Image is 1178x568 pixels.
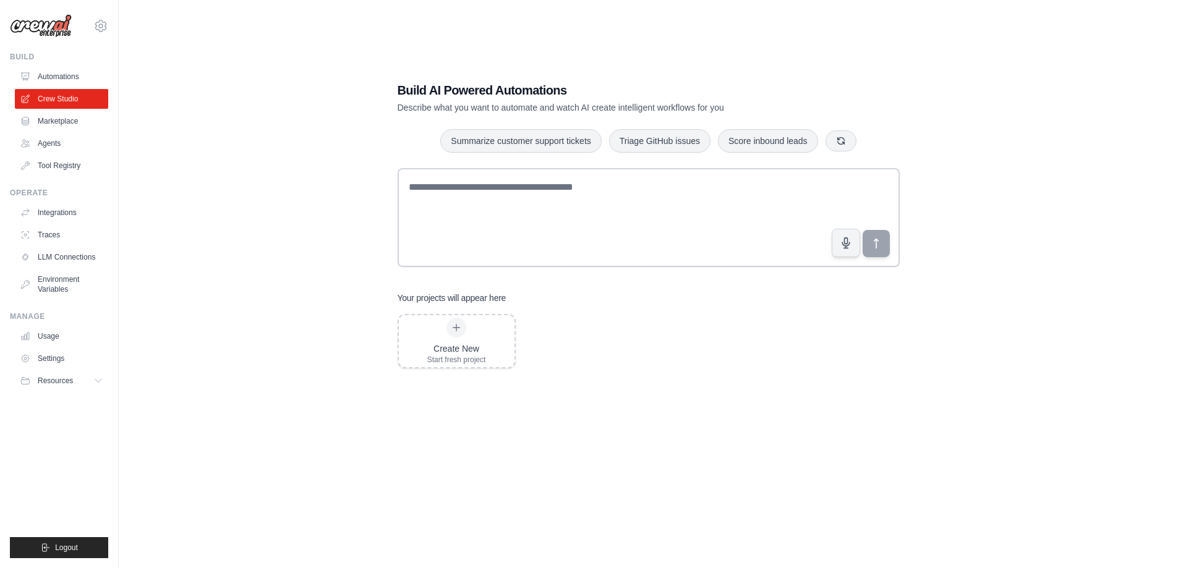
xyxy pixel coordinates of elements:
[832,229,860,257] button: Click to speak your automation idea
[718,129,818,153] button: Score inbound leads
[15,371,108,391] button: Resources
[10,188,108,198] div: Operate
[15,89,108,109] a: Crew Studio
[15,349,108,368] a: Settings
[15,67,108,87] a: Automations
[398,292,506,304] h3: Your projects will appear here
[398,101,813,114] p: Describe what you want to automate and watch AI create intelligent workflows for you
[15,225,108,245] a: Traces
[609,129,711,153] button: Triage GitHub issues
[427,355,486,365] div: Start fresh project
[15,111,108,131] a: Marketplace
[15,269,108,299] a: Environment Variables
[1116,509,1178,568] iframe: Chat Widget
[15,326,108,346] a: Usage
[15,247,108,267] a: LLM Connections
[10,312,108,321] div: Manage
[15,203,108,223] a: Integrations
[10,14,72,38] img: Logo
[398,82,813,99] h1: Build AI Powered Automations
[55,543,78,553] span: Logout
[15,134,108,153] a: Agents
[440,129,601,153] button: Summarize customer support tickets
[15,156,108,176] a: Tool Registry
[427,342,486,355] div: Create New
[10,52,108,62] div: Build
[38,376,73,386] span: Resources
[826,130,856,151] button: Get new suggestions
[10,537,108,558] button: Logout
